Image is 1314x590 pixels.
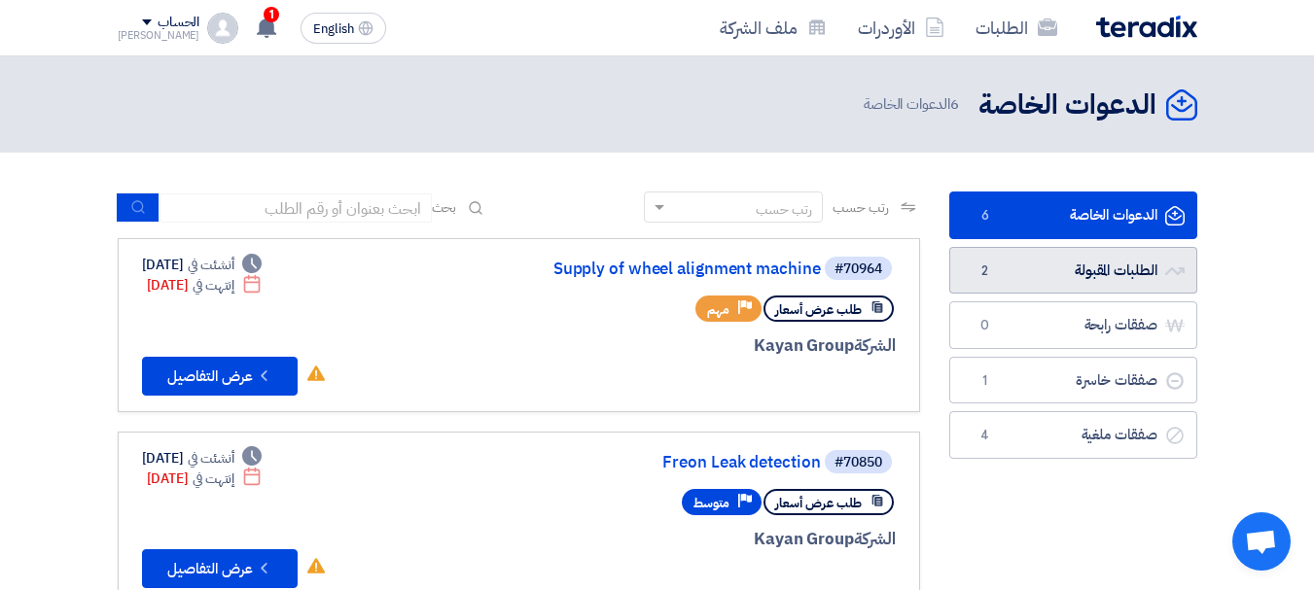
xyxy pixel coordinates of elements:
span: متوسط [693,494,729,512]
div: [DATE] [147,275,263,295]
button: English [301,13,386,44]
span: رتب حسب [833,197,888,218]
span: أنشئت في [188,448,234,469]
button: عرض التفاصيل [142,357,298,396]
span: أنشئت في [188,255,234,275]
a: ملف الشركة [704,5,842,51]
span: طلب عرض أسعار [775,300,862,319]
input: ابحث بعنوان أو رقم الطلب [160,193,432,223]
span: 0 [974,316,997,335]
a: الدعوات الخاصة6 [949,191,1197,239]
span: مهم [707,300,729,319]
div: [DATE] [147,469,263,489]
span: بحث [432,197,457,218]
button: عرض التفاصيل [142,549,298,588]
img: Teradix logo [1096,16,1197,38]
a: صفقات ملغية4 [949,411,1197,459]
span: الدعوات الخاصة [864,93,963,116]
div: رتب حسب [756,199,812,220]
span: إنتهت في [193,469,234,489]
span: 6 [974,206,997,226]
div: #70964 [835,262,882,276]
span: إنتهت في [193,275,234,295]
a: Open chat [1232,512,1291,571]
span: الشركة [854,333,896,358]
a: الأوردرات [842,5,960,51]
span: الشركة [854,527,896,551]
a: Freon Leak detection [432,454,821,471]
span: 4 [974,426,997,445]
div: Kayan Group [428,527,896,552]
div: [PERSON_NAME] [118,30,200,41]
a: Supply of wheel alignment machine [432,260,821,278]
span: 2 [974,261,997,281]
div: Kayan Group [428,333,896,359]
img: profile_test.png [207,13,238,44]
a: الطلبات [960,5,1073,51]
span: 6 [950,93,959,115]
span: English [313,22,354,36]
div: #70850 [835,456,882,469]
span: طلب عرض أسعار [775,494,862,512]
a: صفقات رابحة0 [949,301,1197,349]
span: 1 [264,7,279,22]
div: [DATE] [142,448,263,469]
span: 1 [974,371,997,391]
a: صفقات خاسرة1 [949,357,1197,404]
h2: الدعوات الخاصة [978,87,1156,124]
a: الطلبات المقبولة2 [949,247,1197,295]
div: الحساب [158,15,199,31]
div: [DATE] [142,255,263,275]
